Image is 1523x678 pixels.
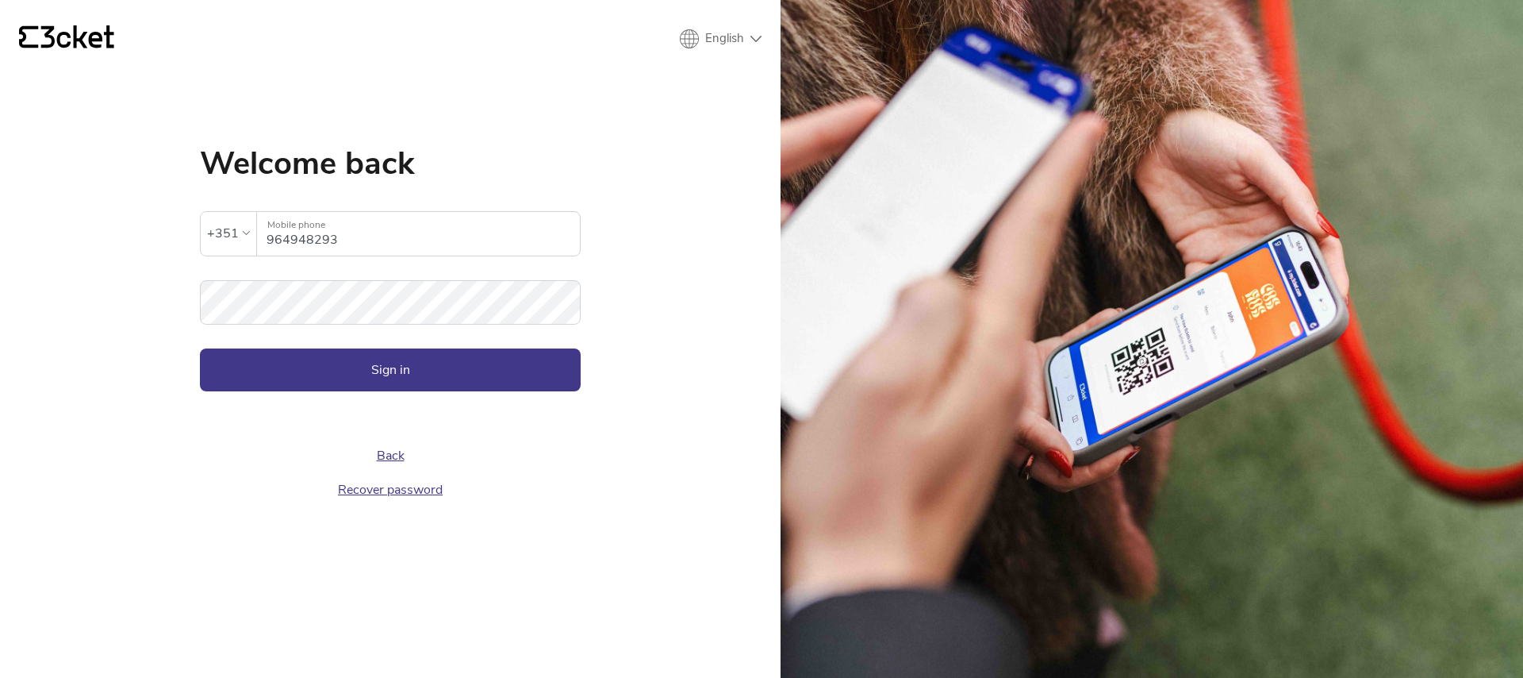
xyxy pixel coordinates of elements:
[200,349,581,391] button: Sign in
[200,148,581,179] h1: Welcome back
[19,26,38,48] g: {' '}
[377,447,405,464] a: Back
[267,212,580,256] input: Mobile phone
[19,25,114,52] a: {' '}
[338,481,443,499] a: Recover password
[207,222,239,245] div: +351
[257,212,580,238] label: Mobile phone
[200,280,581,306] label: Password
